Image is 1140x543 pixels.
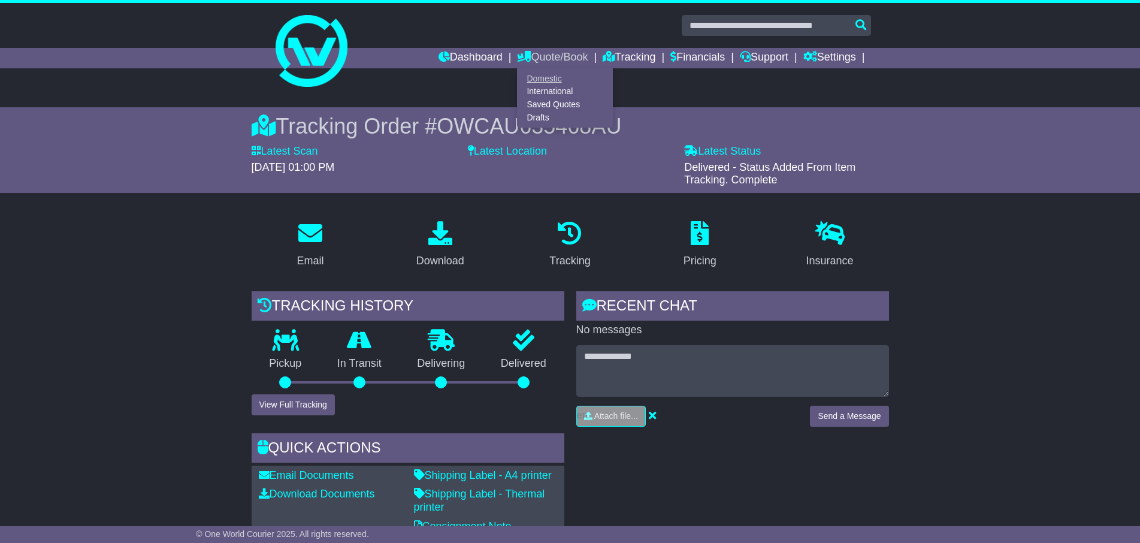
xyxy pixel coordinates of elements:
[576,324,889,337] p: No messages
[252,113,889,139] div: Tracking Order #
[603,48,655,68] a: Tracking
[414,469,552,481] a: Shipping Label - A4 printer
[518,111,612,124] a: Drafts
[252,394,335,415] button: View Full Tracking
[803,48,856,68] a: Settings
[259,488,375,500] a: Download Documents
[576,291,889,324] div: RECENT CHAT
[684,253,716,269] div: Pricing
[414,488,545,513] a: Shipping Label - Thermal printer
[684,161,855,186] span: Delivered - Status Added From Item Tracking. Complete
[416,253,464,269] div: Download
[409,217,472,273] a: Download
[439,48,503,68] a: Dashboard
[670,48,725,68] a: Financials
[319,357,400,370] p: In Transit
[517,68,613,128] div: Quote/Book
[676,217,724,273] a: Pricing
[806,253,854,269] div: Insurance
[740,48,788,68] a: Support
[252,291,564,324] div: Tracking history
[468,145,547,158] label: Latest Location
[799,217,861,273] a: Insurance
[252,357,320,370] p: Pickup
[252,145,318,158] label: Latest Scan
[549,253,590,269] div: Tracking
[196,529,369,539] span: © One World Courier 2025. All rights reserved.
[252,433,564,466] div: Quick Actions
[437,114,621,138] span: OWCAU635468AU
[518,98,612,111] a: Saved Quotes
[252,161,335,173] span: [DATE] 01:00 PM
[400,357,483,370] p: Delivering
[259,469,354,481] a: Email Documents
[684,145,761,158] label: Latest Status
[518,85,612,98] a: International
[297,253,323,269] div: Email
[542,217,598,273] a: Tracking
[518,72,612,85] a: Domestic
[289,217,331,273] a: Email
[483,357,564,370] p: Delivered
[414,520,512,532] a: Consignment Note
[517,48,588,68] a: Quote/Book
[810,406,888,427] button: Send a Message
